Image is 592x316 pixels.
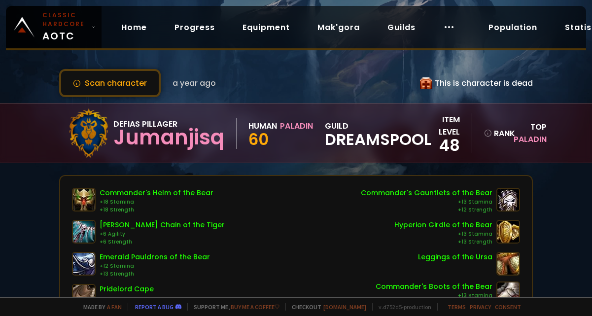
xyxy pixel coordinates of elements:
div: +12 Strength [361,206,492,214]
a: Progress [167,17,223,37]
a: Classic HardcoreAOTC [6,6,102,48]
a: Buy me a coffee [231,303,279,311]
div: +13 Strength [394,238,492,246]
div: Hyperion Girdle of the Bear [394,220,492,230]
div: guild [325,120,431,147]
div: Commander's Helm of the Bear [100,188,213,198]
span: v. d752d5 - production [372,303,431,311]
div: +13 Stamina [361,198,492,206]
div: +12 Stamina [100,262,210,270]
span: Paladin [514,134,547,145]
div: Commander's Boots of the Bear [376,281,492,292]
div: +6 Strength [100,238,225,246]
img: item-21316 [496,252,520,276]
div: Defias Pillager [113,118,224,130]
div: +13 Stamina [394,230,492,238]
span: 60 [248,128,269,150]
div: Top [511,121,547,145]
div: Commander's Gauntlets of the Bear [361,188,492,198]
img: item-10376 [496,281,520,305]
div: +18 Strength [100,206,213,214]
a: Terms [448,303,466,311]
span: Made by [77,303,122,311]
div: This is character is dead [420,77,533,89]
img: item-12042 [72,220,96,244]
img: item-14673 [72,284,96,308]
a: Population [481,17,545,37]
a: [DOMAIN_NAME] [323,303,366,311]
div: +13 Strength [100,270,210,278]
div: Emerald Pauldrons of the Bear [100,252,210,262]
div: Paladin [280,120,313,132]
a: Privacy [470,303,491,311]
div: Human [248,120,277,132]
div: +18 Stamina [100,198,213,206]
a: Home [113,17,155,37]
img: item-10281 [72,252,96,276]
a: Report a bug [135,303,174,311]
span: DreamsPool [325,132,431,147]
div: item level [431,113,459,138]
div: rank [484,127,506,140]
div: +6 Agility [100,230,225,238]
div: +13 Stamina [376,292,492,300]
span: Checkout [285,303,366,311]
a: a fan [107,303,122,311]
a: Consent [495,303,521,311]
button: Scan character [59,69,161,97]
div: Pridelord Cape [100,284,154,294]
a: Mak'gora [310,17,368,37]
div: [PERSON_NAME] Chain of the Tiger [100,220,225,230]
small: Classic Hardcore [42,11,88,29]
a: Guilds [380,17,423,37]
span: a year ago [173,77,216,89]
img: item-10379 [72,188,96,211]
span: AOTC [42,11,88,43]
img: item-10380 [496,188,520,211]
div: 48 [431,138,459,153]
div: Jumanjisq [113,130,224,145]
img: item-10387 [496,220,520,244]
div: Leggings of the Ursa [418,252,492,262]
span: Support me, [187,303,279,311]
a: Equipment [235,17,298,37]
